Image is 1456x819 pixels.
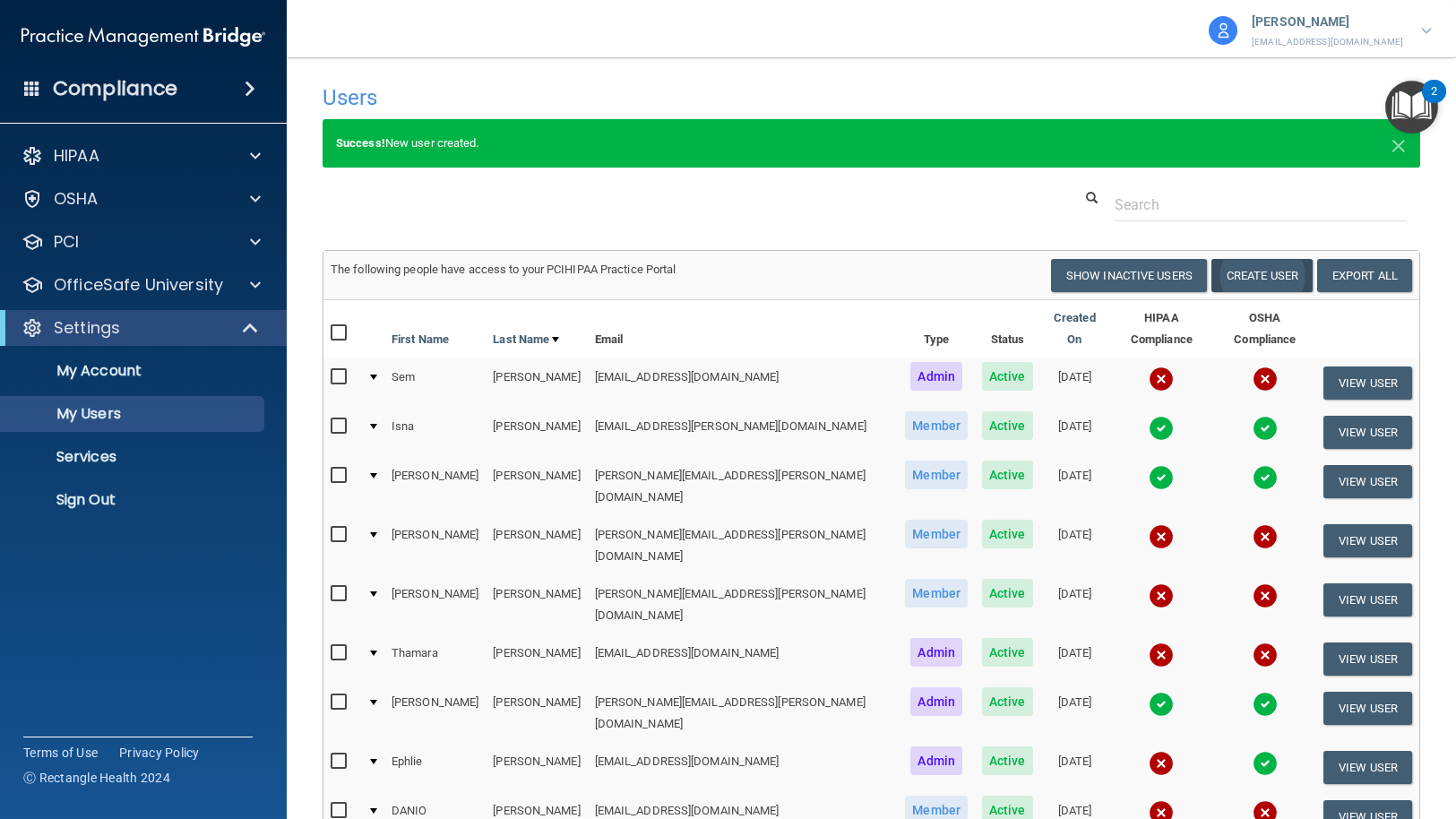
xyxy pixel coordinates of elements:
[1253,751,1278,776] img: tick.e7d51cea.svg
[1149,751,1174,776] img: cross.ca9f0e7f.svg
[331,263,676,276] span: The following people have access to your PCIHIPAA Practice Portal
[898,300,975,358] th: Type
[1253,692,1278,717] img: tick.e7d51cea.svg
[384,575,486,634] td: [PERSON_NAME]
[1040,684,1109,743] td: [DATE]
[486,408,587,457] td: [PERSON_NAME]
[1040,358,1109,408] td: [DATE]
[982,411,1033,440] span: Active
[1209,16,1237,45] img: avatar.17b06cb7.svg
[54,145,99,167] p: HIPAA
[486,743,587,792] td: [PERSON_NAME]
[486,457,587,516] td: [PERSON_NAME]
[1421,28,1432,34] img: arrow-down.227dba2b.svg
[588,684,899,743] td: [PERSON_NAME][EMAIL_ADDRESS][PERSON_NAME][DOMAIN_NAME]
[54,274,223,296] p: OfficeSafe University
[1252,34,1403,50] p: [EMAIL_ADDRESS][DOMAIN_NAME]
[384,743,486,792] td: Ephlie
[1323,583,1412,616] button: View User
[975,300,1040,358] th: Status
[982,461,1033,489] span: Active
[1149,416,1174,441] img: tick.e7d51cea.svg
[486,358,587,408] td: [PERSON_NAME]
[12,491,256,509] p: Sign Out
[1149,465,1174,490] img: tick.e7d51cea.svg
[905,520,968,548] span: Member
[1149,583,1174,608] img: cross.ca9f0e7f.svg
[323,119,1420,168] div: New user created.
[1323,524,1412,557] button: View User
[905,411,968,440] span: Member
[1214,300,1316,358] th: OSHA Compliance
[53,76,177,101] h4: Compliance
[982,579,1033,608] span: Active
[1040,743,1109,792] td: [DATE]
[1253,416,1278,441] img: tick.e7d51cea.svg
[1323,366,1412,400] button: View User
[486,575,587,634] td: [PERSON_NAME]
[588,575,899,634] td: [PERSON_NAME][EMAIL_ADDRESS][PERSON_NAME][DOMAIN_NAME]
[982,362,1033,391] span: Active
[22,188,261,210] a: OSHA
[22,145,261,167] a: HIPAA
[910,638,962,667] span: Admin
[119,744,200,762] a: Privacy Policy
[384,634,486,684] td: Thamara
[486,634,587,684] td: [PERSON_NAME]
[1323,465,1412,498] button: View User
[588,358,899,408] td: [EMAIL_ADDRESS][DOMAIN_NAME]
[22,274,261,296] a: OfficeSafe University
[1253,642,1278,668] img: cross.ca9f0e7f.svg
[323,86,952,109] h4: Users
[588,300,899,358] th: Email
[1253,524,1278,549] img: cross.ca9f0e7f.svg
[982,746,1033,775] span: Active
[384,684,486,743] td: [PERSON_NAME]
[982,520,1033,548] span: Active
[12,362,256,380] p: My Account
[384,358,486,408] td: Sem
[1051,259,1207,292] button: Show Inactive Users
[1040,516,1109,575] td: [DATE]
[22,19,265,55] img: PMB logo
[588,634,899,684] td: [EMAIL_ADDRESS][DOMAIN_NAME]
[1149,524,1174,549] img: cross.ca9f0e7f.svg
[588,457,899,516] td: [PERSON_NAME][EMAIL_ADDRESS][PERSON_NAME][DOMAIN_NAME]
[384,457,486,516] td: [PERSON_NAME]
[384,516,486,575] td: [PERSON_NAME]
[1323,751,1412,784] button: View User
[1323,416,1412,449] button: View User
[392,329,449,350] a: First Name
[1040,457,1109,516] td: [DATE]
[23,769,170,787] span: Ⓒ Rectangle Health 2024
[910,746,962,775] span: Admin
[588,743,899,792] td: [EMAIL_ADDRESS][DOMAIN_NAME]
[1040,634,1109,684] td: [DATE]
[486,516,587,575] td: [PERSON_NAME]
[1391,125,1407,161] span: ×
[1323,692,1412,725] button: View User
[910,362,962,391] span: Admin
[905,579,968,608] span: Member
[12,405,256,423] p: My Users
[588,516,899,575] td: [PERSON_NAME][EMAIL_ADDRESS][PERSON_NAME][DOMAIN_NAME]
[910,687,962,716] span: Admin
[12,448,256,466] p: Services
[1040,575,1109,634] td: [DATE]
[384,408,486,457] td: Isna
[1317,259,1412,292] a: Export All
[486,684,587,743] td: [PERSON_NAME]
[1115,188,1407,221] input: Search
[54,317,120,339] p: Settings
[1323,642,1412,676] button: View User
[588,408,899,457] td: [EMAIL_ADDRESS][PERSON_NAME][DOMAIN_NAME]
[1149,642,1174,668] img: cross.ca9f0e7f.svg
[1253,465,1278,490] img: tick.e7d51cea.svg
[22,231,261,253] a: PCI
[1149,692,1174,717] img: tick.e7d51cea.svg
[905,461,968,489] span: Member
[493,329,559,350] a: Last Name
[54,231,79,253] p: PCI
[1149,366,1174,392] img: cross.ca9f0e7f.svg
[982,638,1033,667] span: Active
